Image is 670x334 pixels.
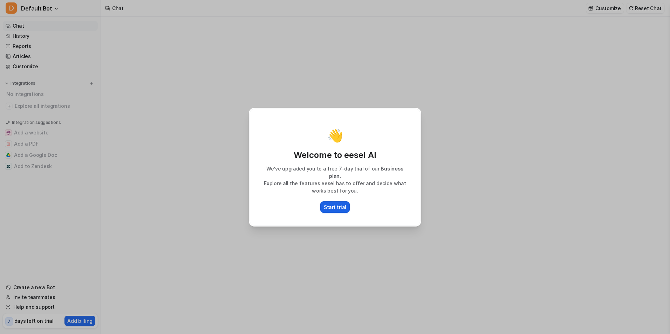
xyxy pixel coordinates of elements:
p: Start trial [324,203,346,211]
p: Welcome to eesel AI [257,149,413,161]
button: Start trial [320,201,350,213]
p: Explore all the features eesel has to offer and decide what works best for you. [257,180,413,194]
p: We’ve upgraded you to a free 7-day trial of our [257,165,413,180]
p: 👋 [327,128,343,142]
